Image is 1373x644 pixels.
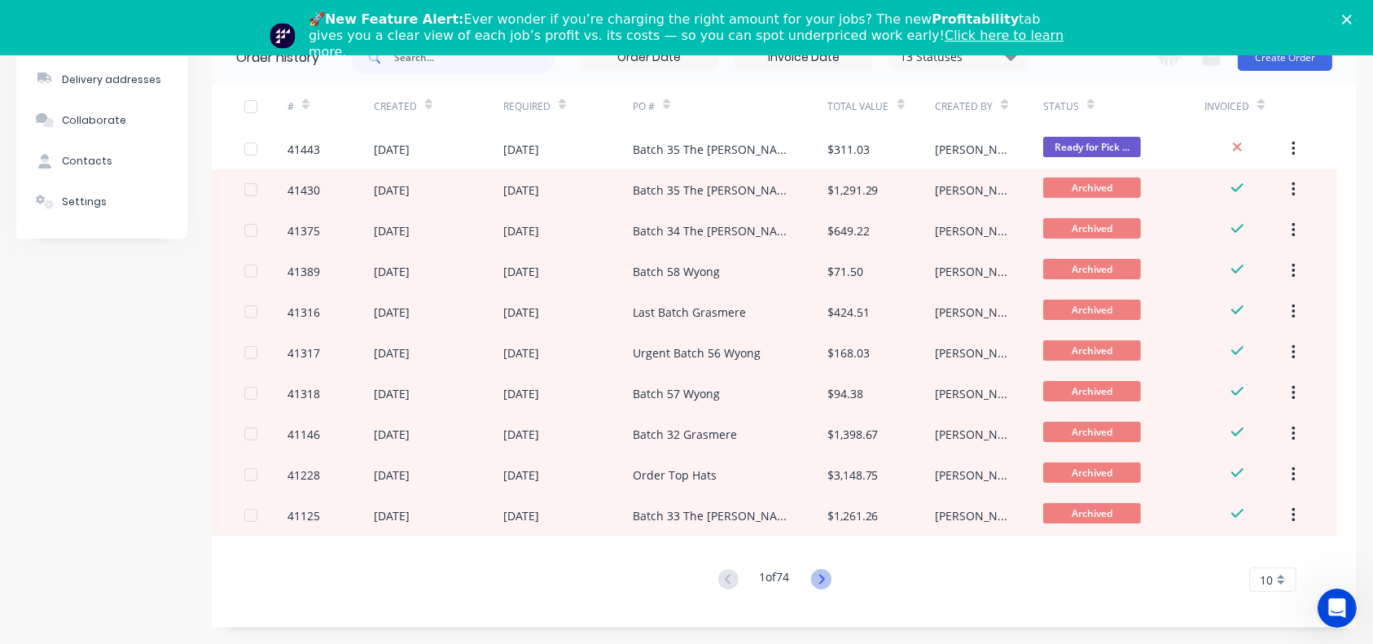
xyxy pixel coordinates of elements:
div: Batch 34 The [PERSON_NAME] [633,222,795,239]
div: Batch 58 Wyong [633,263,720,280]
div: $3,148.75 [827,467,879,484]
span: Archived [1043,340,1141,361]
div: [PERSON_NAME] [935,304,1011,321]
span: 10 [1260,572,1273,589]
div: 41125 [287,507,320,524]
div: [DATE] [503,222,539,239]
div: [DATE] [374,304,410,321]
div: Created [374,99,417,114]
div: [PERSON_NAME] [935,467,1011,484]
div: [DATE] [503,426,539,443]
div: [DATE] [374,385,410,402]
div: [DATE] [374,141,410,158]
div: [DATE] [374,182,410,199]
span: Ready for Pick ... [1043,137,1141,157]
div: 🚀 Ever wonder if you’re charging the right amount for your jobs? The new tab gives you a clear vi... [309,11,1077,60]
div: 41318 [287,385,320,402]
div: [PERSON_NAME] [935,507,1011,524]
a: Click here to learn more. [309,28,1064,59]
div: 41316 [287,304,320,321]
div: $1,261.26 [827,507,879,524]
input: Invoice Date [735,46,872,70]
div: [DATE] [503,344,539,361]
input: Order Date [581,46,717,70]
div: Created By [935,99,993,114]
div: Batch 57 Wyong [633,385,720,402]
div: Total Value [827,84,936,129]
div: [DATE] [503,467,539,484]
div: [DATE] [374,344,410,361]
b: New Feature Alert: [325,11,464,27]
div: $424.51 [827,304,870,321]
img: Profile image for Team [270,23,296,49]
div: $94.38 [827,385,863,402]
div: Status [1043,84,1205,129]
div: Order history [236,48,319,68]
div: Total Value [827,99,889,114]
div: [PERSON_NAME] [935,385,1011,402]
div: $1,398.67 [827,426,879,443]
div: Batch 33 The [PERSON_NAME] [633,507,795,524]
div: [DATE] [374,467,410,484]
div: [DATE] [503,263,539,280]
div: 41146 [287,426,320,443]
div: Collaborate [62,113,126,128]
div: 41389 [287,263,320,280]
div: 41375 [287,222,320,239]
div: Batch 35 The [PERSON_NAME] [633,141,795,158]
button: Settings [16,182,187,222]
div: [PERSON_NAME] [935,344,1011,361]
div: Created [374,84,503,129]
button: Collaborate [16,100,187,141]
div: [DATE] [503,507,539,524]
div: Invoiced [1204,84,1291,129]
div: Created By [935,84,1043,129]
div: 41228 [287,467,320,484]
div: $649.22 [827,222,870,239]
div: $168.03 [827,344,870,361]
span: Archived [1043,381,1141,401]
div: Status [1043,99,1079,114]
div: 41430 [287,182,320,199]
div: PO # [633,99,655,114]
div: 41443 [287,141,320,158]
div: # [287,84,374,129]
button: Delivery addresses [16,59,187,100]
span: Archived [1043,177,1141,198]
div: # [287,99,294,114]
span: Archived [1043,422,1141,442]
input: Search... [394,42,555,74]
span: Archived [1043,300,1141,320]
div: Close [1342,15,1358,24]
div: 13 Statuses [890,48,1027,66]
div: [PERSON_NAME] [935,426,1011,443]
div: Contacts [62,154,112,169]
div: [DATE] [374,222,410,239]
div: [DATE] [374,426,410,443]
div: $311.03 [827,141,870,158]
b: Profitability [932,11,1019,27]
div: [PERSON_NAME] [935,222,1011,239]
div: Last Batch Grasmere [633,304,746,321]
div: PO # [633,84,827,129]
iframe: Intercom live chat [1318,589,1357,628]
div: [DATE] [503,304,539,321]
div: 41317 [287,344,320,361]
div: [DATE] [503,182,539,199]
div: [DATE] [503,141,539,158]
div: 1 of 74 [760,568,790,592]
div: Invoiced [1204,99,1249,114]
div: Order Top Hats [633,467,717,484]
button: Contacts [16,141,187,182]
span: Archived [1043,503,1141,524]
div: Required [503,84,633,129]
div: Delivery addresses [62,72,161,87]
div: $71.50 [827,263,863,280]
div: [PERSON_NAME] [935,263,1011,280]
div: Urgent Batch 56 Wyong [633,344,761,361]
div: Required [503,99,551,114]
span: Archived [1043,462,1141,483]
div: [PERSON_NAME] [935,182,1011,199]
div: Batch 35 The [PERSON_NAME] [633,182,795,199]
div: $1,291.29 [827,182,879,199]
